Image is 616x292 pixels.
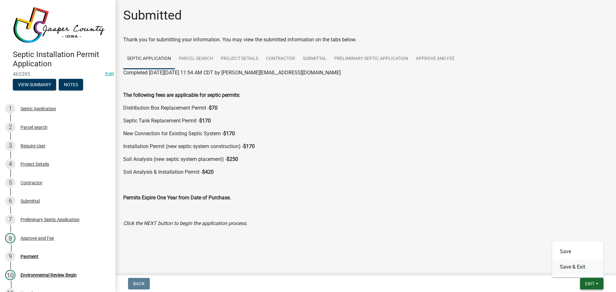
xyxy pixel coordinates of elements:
[21,180,42,185] div: Contractor
[105,71,114,77] wm-modal-confirm: Edit Application Number
[59,82,83,88] wm-modal-confirm: Notes
[217,49,262,69] a: Project Details
[202,169,214,175] strong: $420
[5,122,15,132] div: 2
[13,71,103,77] span: 465395
[21,144,46,148] div: Require User
[21,199,40,203] div: Submittal
[5,104,15,114] div: 1
[585,281,595,286] span: Exit
[123,8,182,23] h1: Submitted
[262,49,299,69] a: Contractor
[5,270,15,280] div: 10
[59,79,83,90] button: Notes
[5,159,15,169] div: 4
[330,49,412,69] a: Preliminary Septic Application
[123,49,175,69] a: Septic Application
[5,251,15,262] div: 9
[123,195,231,201] strong: Permits Expire One Year from Date of Purchase.
[21,106,56,111] div: Septic Application
[128,278,150,289] button: Back
[123,70,341,76] span: Completed [DATE][DATE] 11:54 AM CDT by [PERSON_NAME][EMAIL_ADDRESS][DOMAIN_NAME]
[123,168,608,176] p: Soil Analysis & Installation Permit -
[209,105,218,111] strong: $70
[133,281,145,286] span: Back
[199,118,211,124] strong: $170
[21,162,49,166] div: Project Details
[123,117,608,125] p: Septic Tank Replacement Permit -
[5,196,15,206] div: 6
[13,79,56,90] button: View Summary
[580,278,603,289] button: Exit
[243,143,255,149] strong: $170
[5,214,15,225] div: 7
[21,273,77,277] div: Environmental Review Begin
[5,141,15,151] div: 3
[21,254,38,259] div: Payment
[5,233,15,243] div: 8
[123,36,608,44] div: Thank you for submitting your information. You may view the submitted information on the tabs below.
[123,92,240,98] strong: The following fees are applicable for septic permits:
[123,104,608,112] p: Distribution Box Replacement Permit -
[412,49,458,69] a: Approve and Fee
[299,49,330,69] a: Submittal
[123,143,608,150] p: Installation Permit (new septic system construction) -
[13,50,110,69] h4: Septic Installation Permit Application
[13,7,105,43] img: Jasper County, Iowa
[5,178,15,188] div: 5
[552,244,603,259] button: Save
[552,241,603,277] div: Exit
[227,156,238,162] strong: $250
[123,155,608,163] p: Soil Analysis (new septic system placement) -
[21,217,80,222] div: Preliminary Septic Application
[223,130,235,137] strong: $170
[21,125,47,129] div: Parcel search
[105,71,114,77] a: Edit
[175,49,217,69] a: Parcel search
[123,220,247,226] i: Click the NEXT button to begin the application process.
[13,82,56,88] wm-modal-confirm: Summary
[123,130,608,138] p: New Connection for Existing Septic System -
[21,236,54,240] div: Approve and Fee
[552,259,603,275] button: Save & Exit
